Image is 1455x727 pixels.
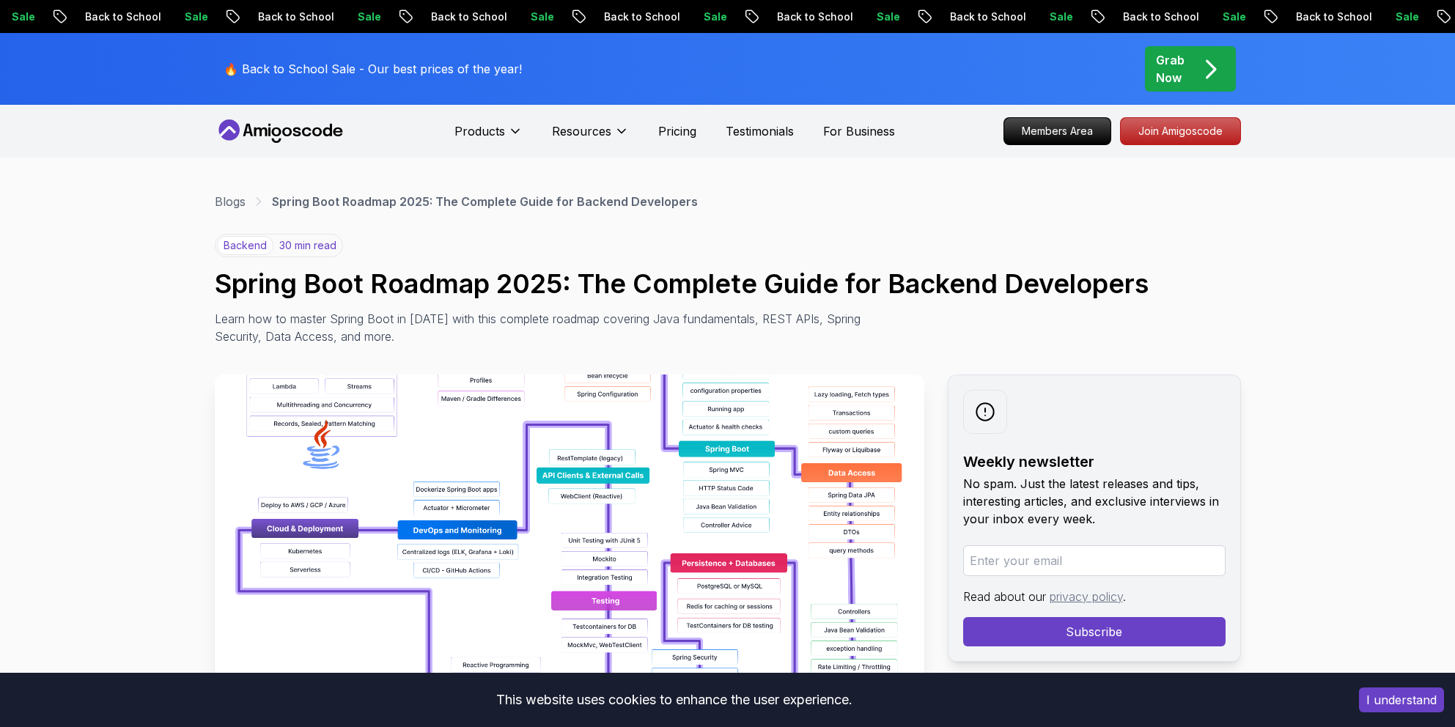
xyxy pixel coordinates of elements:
p: No spam. Just the latest releases and tips, interesting articles, and exclusive interviews in you... [963,475,1226,528]
p: Sale [1198,10,1245,24]
a: Join Amigoscode [1120,117,1241,145]
p: Back to School [1272,10,1371,24]
a: Members Area [1003,117,1111,145]
p: Sale [1371,10,1418,24]
p: Products [454,122,505,140]
p: Back to School [61,10,161,24]
button: Accept cookies [1359,687,1444,712]
p: Sale [679,10,726,24]
a: For Business [823,122,895,140]
p: Back to School [926,10,1025,24]
p: Learn how to master Spring Boot in [DATE] with this complete roadmap covering Java fundamentals, ... [215,310,872,345]
p: Back to School [580,10,679,24]
button: Subscribe [963,617,1226,646]
p: Grab Now [1156,51,1185,86]
a: Blogs [215,193,246,210]
p: Back to School [234,10,334,24]
button: Resources [552,122,629,152]
p: 30 min read [279,238,336,253]
a: Testimonials [726,122,794,140]
p: Back to School [1099,10,1198,24]
a: privacy policy [1050,589,1123,604]
p: 🔥 Back to School Sale - Our best prices of the year! [224,60,522,78]
p: Spring Boot Roadmap 2025: The Complete Guide for Backend Developers [272,193,698,210]
p: Sale [334,10,380,24]
p: Read about our . [963,588,1226,605]
p: Sale [161,10,207,24]
p: Join Amigoscode [1121,118,1240,144]
p: Back to School [753,10,852,24]
h2: Weekly newsletter [963,451,1226,472]
p: Resources [552,122,611,140]
p: Sale [1025,10,1072,24]
a: Pricing [658,122,696,140]
h1: Spring Boot Roadmap 2025: The Complete Guide for Backend Developers [215,269,1241,298]
p: Members Area [1004,118,1110,144]
p: Sale [507,10,553,24]
p: Sale [852,10,899,24]
div: This website uses cookies to enhance the user experience. [11,684,1337,716]
p: Back to School [407,10,507,24]
img: Spring Boot Roadmap 2025: The Complete Guide for Backend Developers thumbnail [215,374,924,704]
button: Products [454,122,523,152]
p: backend [217,236,273,255]
input: Enter your email [963,545,1226,576]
